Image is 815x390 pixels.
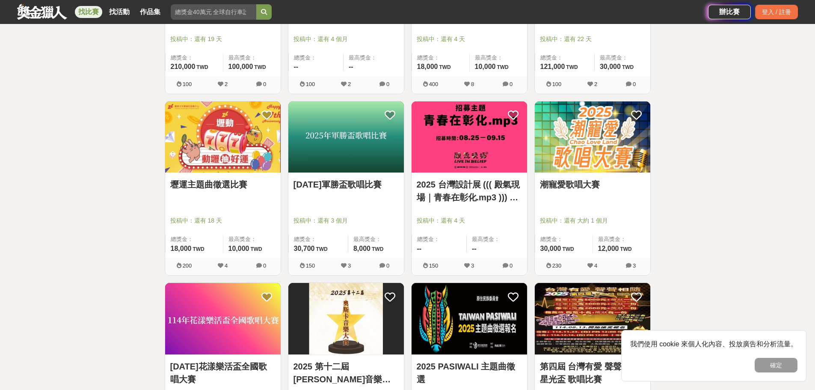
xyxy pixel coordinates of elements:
span: 150 [306,262,315,269]
span: TWD [372,246,383,252]
span: 4 [594,262,597,269]
span: 0 [386,262,389,269]
span: TWD [250,246,262,252]
img: Cover Image [165,283,281,354]
span: 投稿中：還有 4 天 [417,35,522,44]
span: 100 [552,81,562,87]
span: 100 [183,81,192,87]
span: 總獎金： [294,235,343,244]
a: Cover Image [535,283,650,355]
span: 10,000 [228,245,249,252]
span: 8,000 [353,245,370,252]
span: 投稿中：還有 4 天 [417,216,522,225]
a: 2025 台灣設計展 ((( 殿氣現場｜青春在彰化.mp3 ))) 歌單募集 [417,178,522,204]
span: 0 [633,81,636,87]
span: 最高獎金： [228,54,276,62]
a: 找比賽 [75,6,102,18]
img: Cover Image [412,283,527,354]
span: TWD [254,64,266,70]
span: 最高獎金： [598,235,645,244]
img: Cover Image [535,283,650,354]
span: TWD [196,64,208,70]
span: 150 [429,262,439,269]
span: 0 [510,262,513,269]
span: TWD [620,246,631,252]
button: 確定 [755,358,797,372]
span: 200 [183,262,192,269]
span: 100 [306,81,315,87]
span: 30,000 [600,63,621,70]
span: 30,000 [540,245,561,252]
span: 4 [225,262,228,269]
span: 投稿中：還有 22 天 [540,35,645,44]
span: 12,000 [598,245,619,252]
a: 壢運主題曲徵選比賽 [170,178,276,191]
span: 總獎金： [171,54,218,62]
span: 總獎金： [540,54,589,62]
a: [DATE]花漾樂活盃全國歌唱大賽 [170,360,276,386]
span: 3 [348,262,351,269]
span: 投稿中：還有 4 個月 [293,35,399,44]
a: Cover Image [288,283,404,355]
span: 最高獎金： [228,235,276,244]
span: TWD [497,64,508,70]
span: -- [349,63,353,70]
input: 總獎金40萬元 全球自行車設計比賽 [171,4,256,20]
span: TWD [562,246,574,252]
span: 18,000 [171,245,192,252]
span: TWD [316,246,327,252]
span: 總獎金： [171,235,218,244]
a: 找活動 [106,6,133,18]
span: TWD [622,64,634,70]
span: -- [294,63,299,70]
span: -- [417,245,422,252]
span: 總獎金： [294,54,338,62]
span: 100,000 [228,63,253,70]
span: 0 [263,81,266,87]
a: Cover Image [412,283,527,355]
span: 最高獎金： [475,54,522,62]
span: TWD [566,64,578,70]
span: 總獎金： [540,235,587,244]
span: 18,000 [417,63,438,70]
img: Cover Image [412,101,527,173]
span: 總獎金： [417,235,462,244]
a: 2025 第十二屆[PERSON_NAME]音樂大賽 [293,360,399,386]
span: 最高獎金： [349,54,399,62]
span: 0 [386,81,389,87]
span: 2 [348,81,351,87]
span: 0 [510,81,513,87]
span: 10,000 [475,63,496,70]
span: 3 [471,262,474,269]
a: 第四屆 台灣有愛 聲聲相隨 星光盃 歌唱比賽 [540,360,645,386]
a: 潮寵愛歌唱大賽 [540,178,645,191]
span: 3 [633,262,636,269]
span: 30,700 [294,245,315,252]
span: 最高獎金： [353,235,399,244]
span: 400 [429,81,439,87]
img: Cover Image [288,283,404,354]
a: Cover Image [165,283,281,355]
span: 230 [552,262,562,269]
span: 投稿中：還有 大約 1 個月 [540,216,645,225]
span: TWD [439,64,450,70]
img: Cover Image [535,101,650,173]
a: 作品集 [136,6,164,18]
span: 121,000 [540,63,565,70]
a: 辦比賽 [708,5,751,19]
span: 8 [471,81,474,87]
img: Cover Image [165,101,281,173]
span: 最高獎金： [600,54,645,62]
img: Cover Image [288,101,404,173]
span: 投稿中：還有 3 個月 [293,216,399,225]
span: -- [472,245,477,252]
span: 投稿中：還有 18 天 [170,216,276,225]
span: 總獎金： [417,54,464,62]
span: 2 [594,81,597,87]
a: 2025 PASIWALI 主題曲徵選 [417,360,522,386]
